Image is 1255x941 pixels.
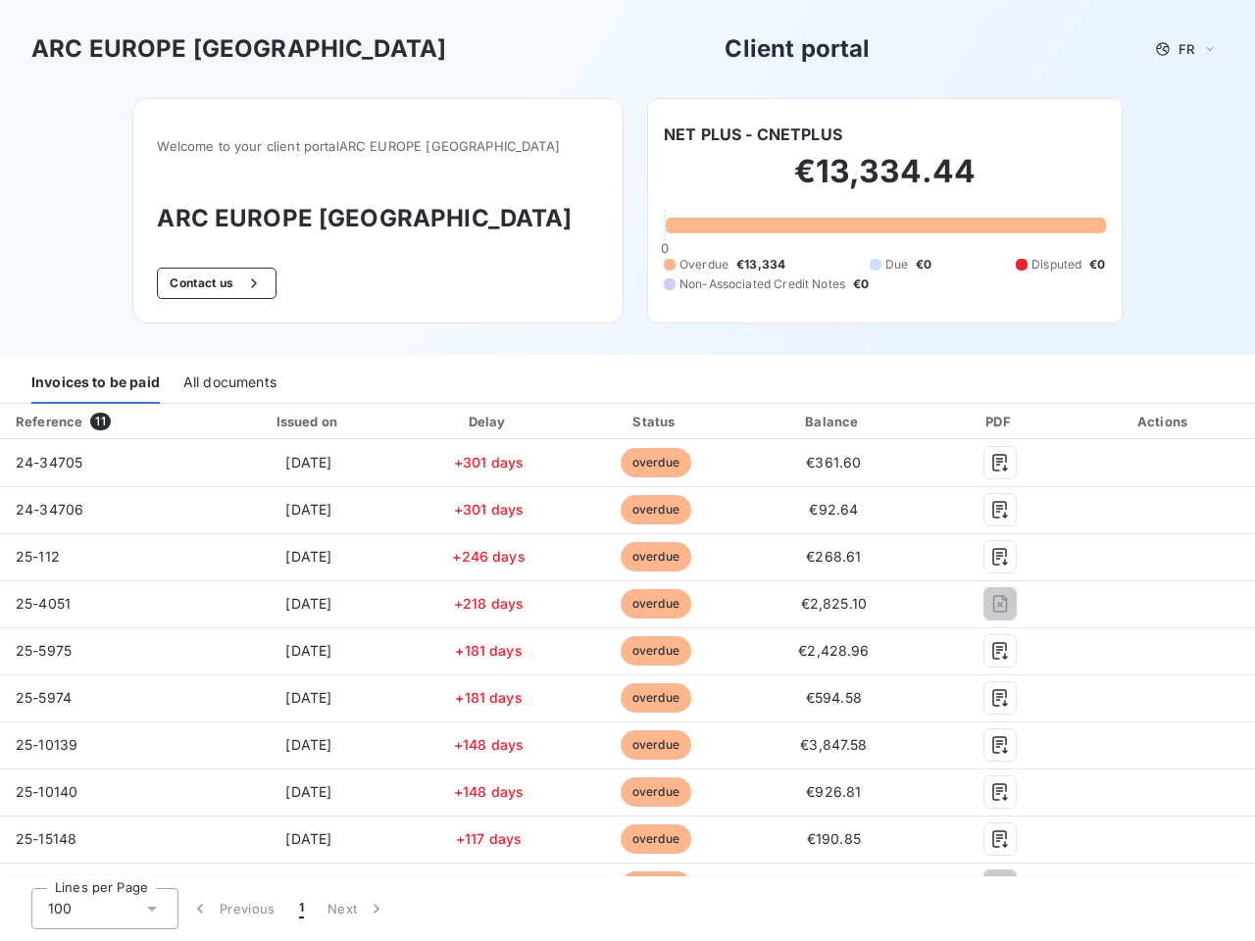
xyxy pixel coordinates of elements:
[916,256,931,273] span: €0
[285,689,331,706] span: [DATE]
[16,830,76,847] span: 25-15148
[745,412,923,431] div: Balance
[90,413,110,430] span: 11
[285,548,331,565] span: [DATE]
[215,412,404,431] div: Issued on
[930,412,1070,431] div: PDF
[1179,41,1194,57] span: FR
[16,414,82,429] div: Reference
[800,736,867,753] span: €3,847.58
[661,240,669,256] span: 0
[31,363,160,404] div: Invoices to be paid
[287,888,316,929] button: 1
[183,363,276,404] div: All documents
[16,548,60,565] span: 25-112
[455,642,522,659] span: +181 days
[801,595,867,612] span: €2,825.10
[621,589,691,619] span: overdue
[454,454,524,470] span: +301 days
[48,899,72,918] span: 100
[411,412,567,431] div: Delay
[806,454,861,470] span: €361.60
[316,888,398,929] button: Next
[806,689,862,706] span: €594.58
[806,548,861,565] span: €268.61
[16,501,83,518] span: 24-34706
[455,689,522,706] span: +181 days
[621,636,691,666] span: overdue
[299,899,304,918] span: 1
[809,501,858,518] span: €92.64
[31,31,446,67] h3: ARC EUROPE [GEOGRAPHIC_DATA]
[621,730,691,760] span: overdue
[798,642,869,659] span: €2,428.96
[621,495,691,524] span: overdue
[454,595,524,612] span: +218 days
[178,888,287,929] button: Previous
[621,824,691,854] span: overdue
[736,256,785,273] span: €13,334
[621,542,691,571] span: overdue
[664,123,842,146] h6: NET PLUS - CNETPLUS
[679,256,728,273] span: Overdue
[1089,256,1105,273] span: €0
[621,777,691,807] span: overdue
[806,783,861,800] span: €926.81
[885,256,908,273] span: Due
[1031,256,1081,273] span: Disputed
[285,595,331,612] span: [DATE]
[454,783,524,800] span: +148 days
[285,736,331,753] span: [DATE]
[575,412,737,431] div: Status
[157,201,599,236] h3: ARC EUROPE [GEOGRAPHIC_DATA]
[664,152,1106,211] h2: €13,334.44
[807,830,861,847] span: €190.85
[454,501,524,518] span: +301 days
[725,31,870,67] h3: Client portal
[285,783,331,800] span: [DATE]
[1078,412,1251,431] div: Actions
[16,736,77,753] span: 25-10139
[285,501,331,518] span: [DATE]
[16,689,72,706] span: 25-5974
[157,268,276,299] button: Contact us
[853,275,869,293] span: €0
[16,642,72,659] span: 25-5975
[456,830,522,847] span: +117 days
[285,454,331,470] span: [DATE]
[621,683,691,713] span: overdue
[285,830,331,847] span: [DATE]
[285,642,331,659] span: [DATE]
[621,448,691,477] span: overdue
[16,595,71,612] span: 25-4051
[16,783,77,800] span: 25-10140
[621,871,691,901] span: overdue
[16,454,82,470] span: 24-34705
[157,138,599,154] span: Welcome to your client portal ARC EUROPE [GEOGRAPHIC_DATA]
[454,736,524,753] span: +148 days
[679,275,845,293] span: Non-Associated Credit Notes
[452,548,525,565] span: +246 days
